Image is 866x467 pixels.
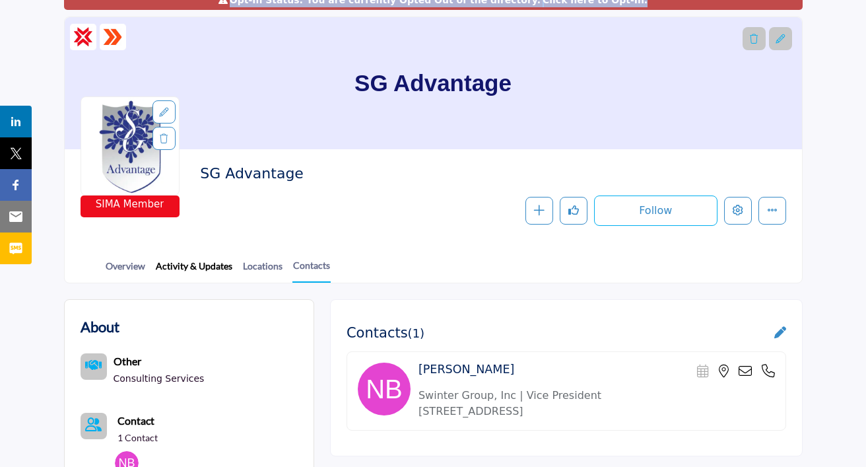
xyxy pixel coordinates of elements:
[105,259,146,282] a: Overview
[418,363,514,377] h4: [PERSON_NAME]
[114,373,205,384] a: Consulting Services
[292,258,331,283] a: Contacts
[200,165,563,182] h2: SG Advantage
[117,431,158,445] a: 1 Contact
[724,197,752,225] button: Edit company
[81,413,107,439] a: Link of redirect to contact page
[155,259,233,282] a: Activity & Updates
[81,316,119,338] h2: About
[114,357,141,367] a: Other
[769,27,792,50] div: Aspect Ratio:6:1,Size:1200x200px
[81,413,107,439] button: Contact-Employee Icon
[594,196,717,226] button: Follow
[96,197,164,212] span: SIMA Member
[408,326,425,340] span: ( )
[152,100,176,124] div: Aspect Ratio:1:1,Size:400x400px
[774,326,786,341] a: Link of redirect to contact page
[560,197,587,225] button: Like
[73,27,93,47] img: CSP Certified
[117,414,154,427] b: Contact
[117,413,154,429] a: Contact
[413,326,420,340] span: 1
[103,27,123,47] img: ASM Certified
[242,259,283,282] a: Locations
[114,355,141,367] b: Other
[358,363,411,415] img: image
[81,353,107,380] button: Category Icon
[347,325,424,341] h3: Contacts
[758,197,786,225] button: More details
[354,17,512,149] h1: SG Advantage
[418,388,775,404] p: Swinter Group, Inc | Vice President
[418,404,775,419] p: [STREET_ADDRESS]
